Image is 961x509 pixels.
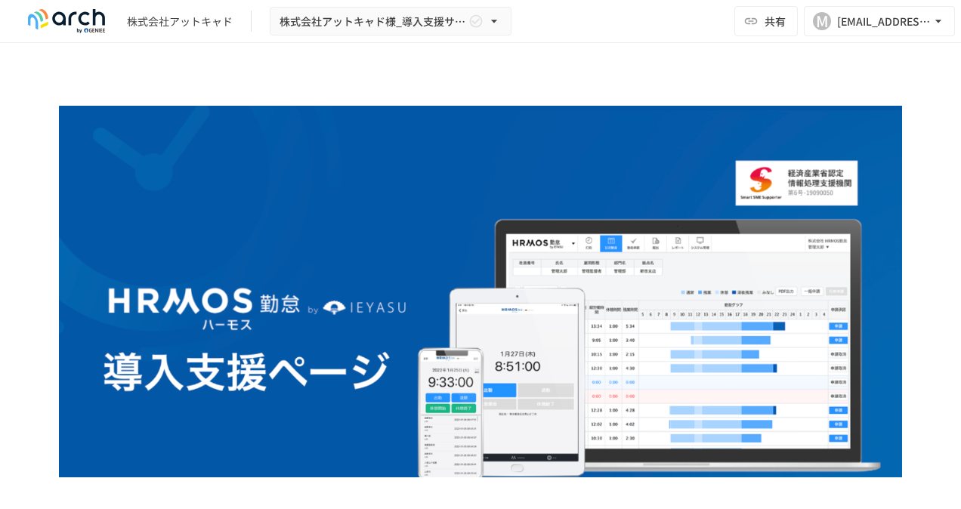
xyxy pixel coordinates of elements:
[127,14,233,29] div: 株式会社アットキャド
[270,7,511,36] button: 株式会社アットキャド様_導入支援サポート
[804,6,955,36] button: M[EMAIL_ADDRESS][DOMAIN_NAME]
[280,12,465,31] span: 株式会社アットキャド様_導入支援サポート
[813,12,831,30] div: M
[18,9,115,33] img: logo-default@2x-9cf2c760.svg
[837,12,931,31] div: [EMAIL_ADDRESS][DOMAIN_NAME]
[765,13,786,29] span: 共有
[734,6,798,36] button: 共有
